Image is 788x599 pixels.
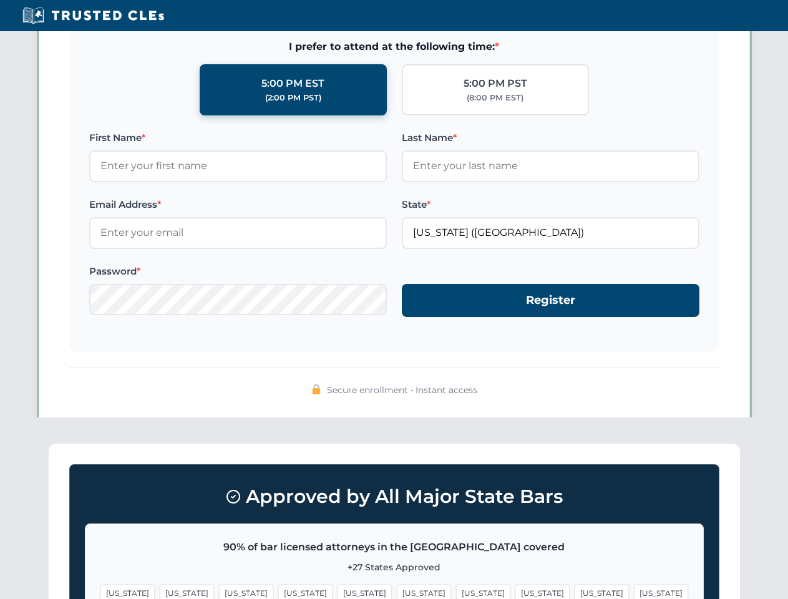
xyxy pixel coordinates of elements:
[402,197,699,212] label: State
[464,75,527,92] div: 5:00 PM PST
[89,264,387,279] label: Password
[402,217,699,248] input: Florida (FL)
[467,92,523,104] div: (8:00 PM EST)
[311,384,321,394] img: 🔒
[265,92,321,104] div: (2:00 PM PST)
[261,75,324,92] div: 5:00 PM EST
[85,480,704,514] h3: Approved by All Major State Bars
[327,383,477,397] span: Secure enrollment • Instant access
[89,39,699,55] span: I prefer to attend at the following time:
[89,217,387,248] input: Enter your email
[89,197,387,212] label: Email Address
[100,560,688,574] p: +27 States Approved
[402,284,699,317] button: Register
[402,150,699,182] input: Enter your last name
[402,130,699,145] label: Last Name
[89,150,387,182] input: Enter your first name
[19,6,168,25] img: Trusted CLEs
[100,539,688,555] p: 90% of bar licensed attorneys in the [GEOGRAPHIC_DATA] covered
[89,130,387,145] label: First Name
